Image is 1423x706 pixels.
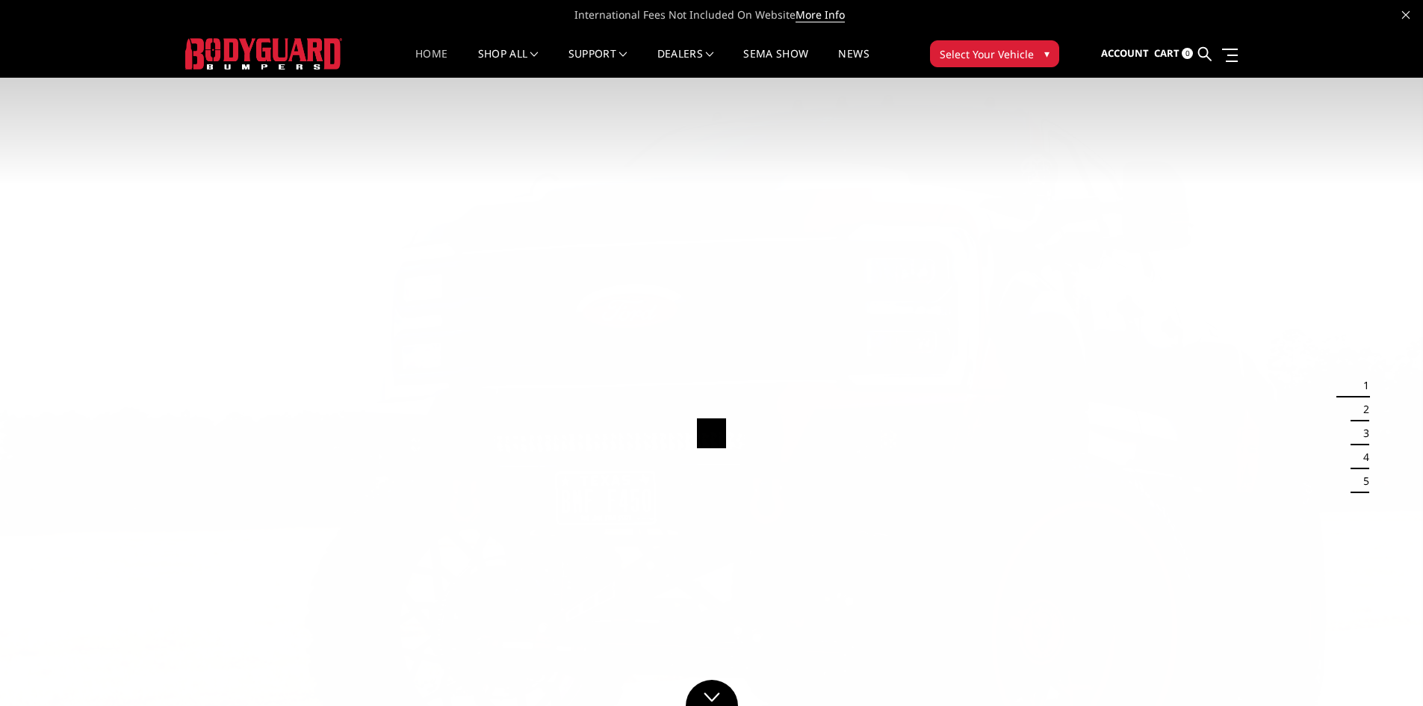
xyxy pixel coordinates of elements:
[686,680,738,706] a: Click to Down
[1101,34,1149,74] a: Account
[657,49,714,78] a: Dealers
[1154,34,1193,74] a: Cart 0
[1354,374,1369,397] button: 1 of 5
[1354,421,1369,445] button: 3 of 5
[185,38,342,69] img: BODYGUARD BUMPERS
[568,49,627,78] a: Support
[1182,48,1193,59] span: 0
[743,49,808,78] a: SEMA Show
[838,49,869,78] a: News
[796,7,845,22] a: More Info
[1354,397,1369,421] button: 2 of 5
[1354,445,1369,469] button: 4 of 5
[940,46,1034,62] span: Select Your Vehicle
[1154,46,1179,60] span: Cart
[930,40,1059,67] button: Select Your Vehicle
[478,49,539,78] a: shop all
[1044,46,1050,61] span: ▾
[1354,469,1369,493] button: 5 of 5
[415,49,447,78] a: Home
[1101,46,1149,60] span: Account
